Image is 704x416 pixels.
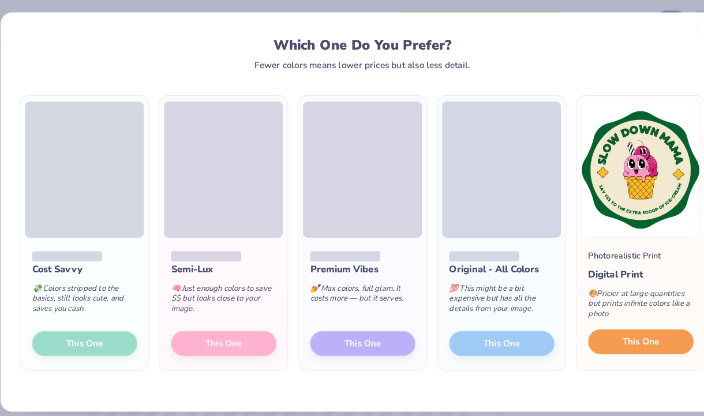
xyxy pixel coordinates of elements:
img: Photorealistic preview [564,99,680,231]
div: This might be a bit expensive but has all the details from your image. [436,268,538,316]
div: Premium Vibes [301,254,403,268]
div: Pricier at large quantities but prints infinite colors like a photo [571,273,673,321]
div: Semi-Lux [166,254,268,268]
div: Colors stripped to the basics, still looks cute, and saves you cash. [31,268,133,316]
div: Photorealistic Print [571,242,642,254]
div: Digital Print [571,260,673,273]
div: Fewer colors means lower prices but also less detail. [248,59,457,68]
div: Original - All Colors [436,254,538,268]
div: Max colors, full glam. It costs more — but it serves. [301,268,403,306]
span: 🧠 [166,275,175,285]
span: This One [605,325,641,339]
button: This One [571,320,673,344]
div: Just enough colors to save $$ but looks close to your image. [166,268,268,316]
div: Which One Do You Prefer? [32,36,672,52]
span: 💅 [301,275,310,285]
span: 💯 [436,275,445,285]
span: 🎨 [571,280,581,290]
div: Cost Savvy [31,254,133,268]
span: 💸 [31,275,40,285]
